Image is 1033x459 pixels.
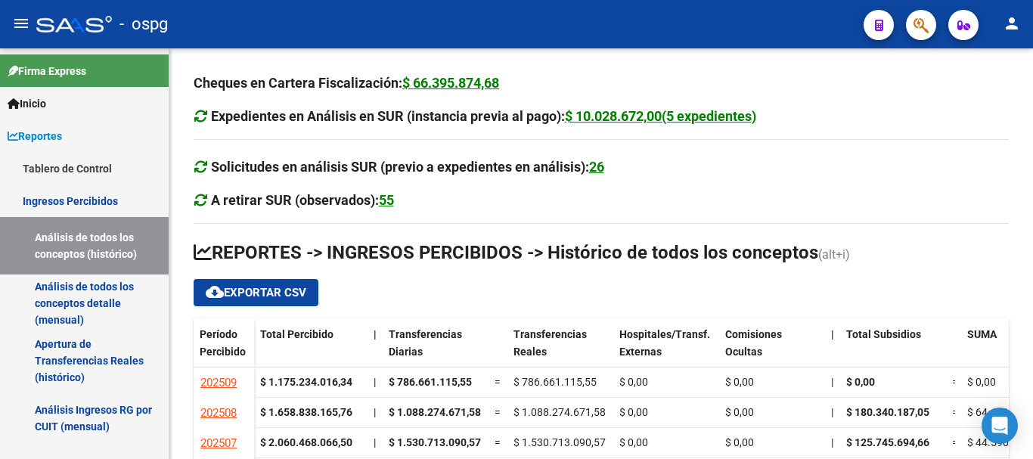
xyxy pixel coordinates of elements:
datatable-header-cell: Transferencias Diarias [383,318,489,382]
span: $ 786.661.115,55 [389,376,472,388]
datatable-header-cell: Hospitales/Transf. Externas [613,318,719,382]
span: Transferencias Diarias [389,328,462,358]
datatable-header-cell: Período Percibido [194,318,254,382]
mat-icon: cloud_download [206,283,224,301]
span: | [374,406,376,418]
span: 202507 [200,436,237,450]
div: 26 [589,157,604,178]
span: SUMA [967,328,997,340]
span: Hospitales/Transf. Externas [619,328,710,358]
span: $ 125.745.694,66 [846,436,929,448]
datatable-header-cell: Total Subsidios [840,318,946,382]
span: $ 0,00 [725,436,754,448]
span: Exportar CSV [206,286,306,299]
mat-icon: menu [12,14,30,33]
span: $ 0,00 [725,376,754,388]
span: | [374,376,376,388]
strong: $ 1.658.838.165,76 [260,406,352,418]
strong: $ 2.060.468.066,50 [260,436,352,448]
span: | [831,406,833,418]
strong: Cheques en Cartera Fiscalización: [194,75,499,91]
div: $ 66.395.874,68 [402,73,499,94]
span: - ospg [119,8,168,41]
span: Reportes [8,128,62,144]
strong: Solicitudes en análisis SUR (previo a expedientes en análisis): [211,159,604,175]
div: $ 10.028.672,00(5 expedientes) [565,106,756,127]
strong: $ 1.175.234.016,34 [260,376,352,388]
span: $ 0,00 [967,376,996,388]
button: Exportar CSV [194,279,318,306]
span: = [495,406,501,418]
span: | [831,328,834,340]
div: 55 [379,190,394,211]
span: Inicio [8,95,46,112]
span: Firma Express [8,63,86,79]
span: REPORTES -> INGRESOS PERCIBIDOS -> Histórico de todos los conceptos [194,242,818,263]
span: (alt+i) [818,247,850,262]
span: $ 786.661.115,55 [513,376,597,388]
span: | [374,328,377,340]
span: Comisiones Ocultas [725,328,782,358]
span: $ 0,00 [619,436,648,448]
span: | [831,436,833,448]
span: = [495,376,501,388]
span: Período Percibido [200,328,246,358]
span: $ 0,00 [846,376,875,388]
datatable-header-cell: | [368,318,383,382]
span: Total Percibido [260,328,333,340]
span: $ 0,00 [619,376,648,388]
mat-icon: person [1003,14,1021,33]
datatable-header-cell: | [825,318,840,382]
span: 202508 [200,406,237,420]
span: $ 0,00 [619,406,648,418]
datatable-header-cell: Comisiones Ocultas [719,318,825,382]
strong: A retirar SUR (observados): [211,192,394,208]
datatable-header-cell: Transferencias Reales [507,318,613,382]
span: $ 180.340.187,05 [846,406,929,418]
span: $ 1.530.713.090,57 [389,436,481,448]
span: = [495,436,501,448]
span: $ 1.530.713.090,57 [513,436,606,448]
span: $ 1.088.274.671,58 [389,406,481,418]
span: | [831,376,833,388]
span: 202509 [200,376,237,389]
span: $ 0,00 [725,406,754,418]
span: = [952,376,958,388]
span: = [952,406,958,418]
div: Open Intercom Messenger [982,408,1018,444]
span: = [952,436,958,448]
span: Total Subsidios [846,328,921,340]
span: | [374,436,376,448]
span: $ 1.088.274.671,58 [513,406,606,418]
datatable-header-cell: Total Percibido [254,318,368,382]
strong: Expedientes en Análisis en SUR (instancia previa al pago): [211,108,756,124]
span: Transferencias Reales [513,328,587,358]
